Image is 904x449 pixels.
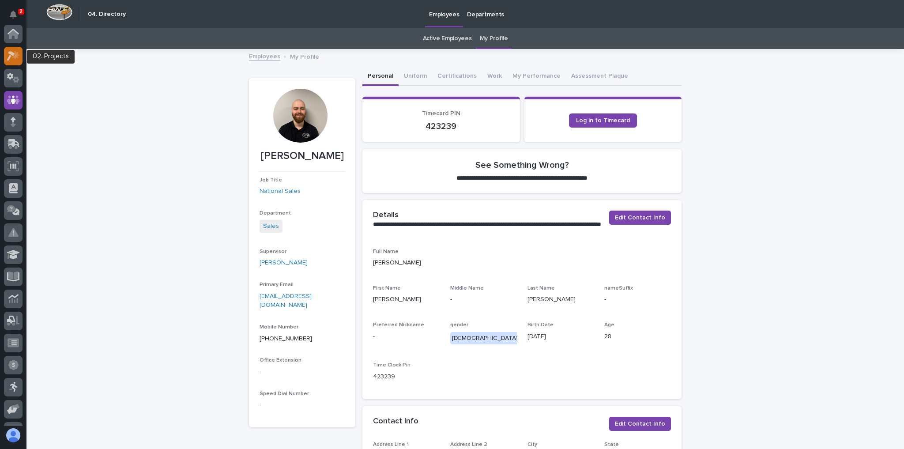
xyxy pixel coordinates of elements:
[19,8,23,15] p: 2
[527,332,594,341] p: [DATE]
[260,282,294,287] span: Primary Email
[423,28,472,49] a: Active Employees
[527,442,537,447] span: City
[609,417,671,431] button: Edit Contact Info
[422,110,460,117] span: Timecard PIN
[260,358,301,363] span: Office Extension
[373,258,671,268] p: [PERSON_NAME]
[527,295,594,304] p: [PERSON_NAME]
[482,68,507,86] button: Work
[373,121,509,132] p: 423239
[604,286,633,291] span: nameSuffix
[373,372,440,381] p: 423239
[373,362,411,368] span: Time Clock Pin
[604,332,671,341] p: 28
[604,295,671,304] p: -
[260,249,286,254] span: Supervisor
[569,113,637,128] a: Log in to Timecard
[260,293,312,309] a: [EMAIL_ADDRESS][DOMAIN_NAME]
[260,336,312,342] a: [PHONE_NUMBER]
[46,4,72,20] img: Workspace Logo
[260,324,298,330] span: Mobile Number
[373,442,409,447] span: Address Line 1
[373,295,440,304] p: [PERSON_NAME]
[450,442,487,447] span: Address Line 2
[373,211,399,220] h2: Details
[4,5,23,24] button: Notifications
[260,367,345,377] p: -
[373,249,399,254] span: Full Name
[615,213,665,222] span: Edit Contact Info
[609,211,671,225] button: Edit Contact Info
[527,322,554,328] span: Birth Date
[260,400,345,410] p: -
[260,150,345,162] p: [PERSON_NAME]
[480,28,508,49] a: My Profile
[4,426,23,445] button: users-avatar
[11,11,23,25] div: Notifications2
[432,68,482,86] button: Certifications
[566,68,633,86] button: Assessment Plaque
[450,322,468,328] span: gender
[362,68,399,86] button: Personal
[249,51,280,61] a: Employees
[260,177,282,183] span: Job Title
[475,160,569,170] h2: See Something Wrong?
[290,51,319,61] p: My Profile
[399,68,432,86] button: Uniform
[615,419,665,428] span: Edit Contact Info
[260,187,301,196] a: National Sales
[260,391,309,396] span: Speed Dial Number
[373,417,418,426] h2: Contact Info
[373,332,440,341] p: -
[88,11,126,18] h2: 04. Directory
[373,322,424,328] span: Preferred Nickname
[260,211,291,216] span: Department
[604,442,619,447] span: State
[373,286,401,291] span: First Name
[576,117,630,124] span: Log in to Timecard
[604,322,614,328] span: Age
[450,332,520,345] div: [DEMOGRAPHIC_DATA]
[450,286,484,291] span: Middle Name
[263,222,279,231] a: Sales
[507,68,566,86] button: My Performance
[450,295,517,304] p: -
[260,258,308,268] a: [PERSON_NAME]
[527,286,555,291] span: Last Name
